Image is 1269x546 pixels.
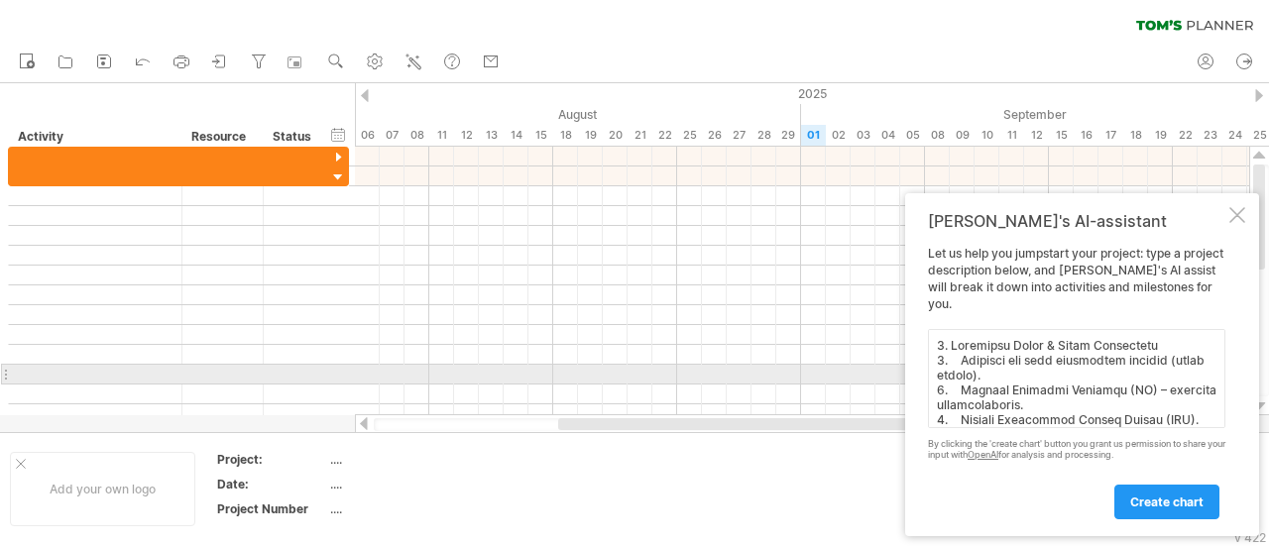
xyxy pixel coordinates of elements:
[925,125,950,146] div: Monday, 8 September 2025
[950,125,975,146] div: Tuesday, 9 September 2025
[851,125,875,146] div: Wednesday, 3 September 2025
[578,125,603,146] div: Tuesday, 19 August 2025
[380,125,404,146] div: Thursday, 7 August 2025
[1173,125,1198,146] div: Monday, 22 September 2025
[1130,494,1204,509] span: create chart
[1234,530,1266,545] div: v 422
[727,125,751,146] div: Wednesday, 27 August 2025
[1198,125,1222,146] div: Tuesday, 23 September 2025
[504,125,528,146] div: Thursday, 14 August 2025
[454,125,479,146] div: Tuesday, 12 August 2025
[677,125,702,146] div: Monday, 25 August 2025
[273,127,316,147] div: Status
[928,211,1225,231] div: [PERSON_NAME]'s AI-assistant
[1098,125,1123,146] div: Wednesday, 17 September 2025
[330,476,497,492] div: ....
[999,125,1024,146] div: Thursday, 11 September 2025
[1222,125,1247,146] div: Wednesday, 24 September 2025
[928,439,1225,461] div: By clicking the 'create chart' button you grant us permission to share your input with for analys...
[281,104,801,125] div: August 2025
[1148,125,1173,146] div: Friday, 19 September 2025
[603,125,628,146] div: Wednesday, 20 August 2025
[900,125,925,146] div: Friday, 5 September 2025
[355,125,380,146] div: Wednesday, 6 August 2025
[330,500,497,517] div: ....
[1123,125,1148,146] div: Thursday, 18 September 2025
[1049,125,1074,146] div: Monday, 15 September 2025
[801,125,826,146] div: Monday, 1 September 2025
[875,125,900,146] div: Thursday, 4 September 2025
[702,125,727,146] div: Tuesday, 26 August 2025
[217,476,326,492] div: Date:
[404,125,429,146] div: Friday, 8 August 2025
[1114,485,1219,519] a: create chart
[628,125,652,146] div: Thursday, 21 August 2025
[528,125,553,146] div: Friday, 15 August 2025
[975,125,999,146] div: Wednesday, 10 September 2025
[330,451,497,468] div: ....
[776,125,801,146] div: Friday, 29 August 2025
[652,125,677,146] div: Friday, 22 August 2025
[1024,125,1049,146] div: Friday, 12 September 2025
[1074,125,1098,146] div: Tuesday, 16 September 2025
[10,452,195,526] div: Add your own logo
[18,127,171,147] div: Activity
[429,125,454,146] div: Monday, 11 August 2025
[553,125,578,146] div: Monday, 18 August 2025
[826,125,851,146] div: Tuesday, 2 September 2025
[217,451,326,468] div: Project:
[751,125,776,146] div: Thursday, 28 August 2025
[479,125,504,146] div: Wednesday, 13 August 2025
[217,500,326,517] div: Project Number
[968,449,998,460] a: OpenAI
[928,246,1225,518] div: Let us help you jumpstart your project: type a project description below, and [PERSON_NAME]'s AI ...
[191,127,252,147] div: Resource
